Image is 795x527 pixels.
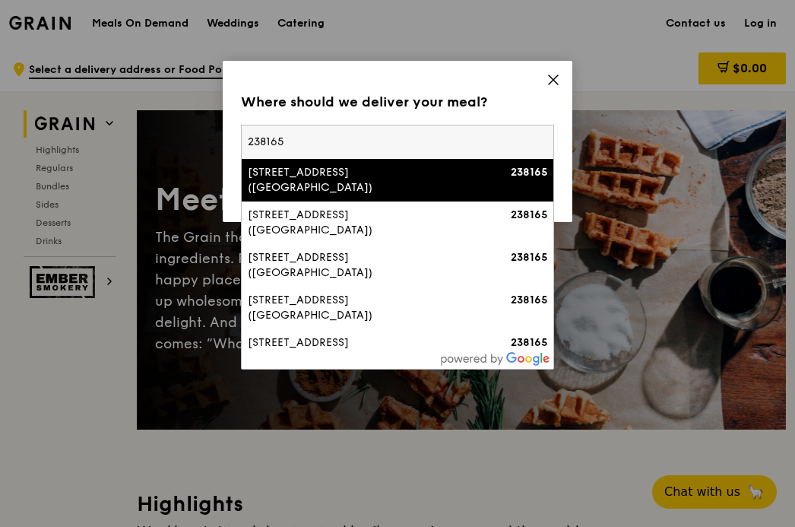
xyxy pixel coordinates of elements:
[248,208,473,238] div: [STREET_ADDRESS] ([GEOGRAPHIC_DATA])
[241,91,554,113] div: Where should we deliver your meal?
[248,250,473,281] div: [STREET_ADDRESS] ([GEOGRAPHIC_DATA])
[441,352,550,366] img: powered-by-google.60e8a832.png
[248,293,473,323] div: [STREET_ADDRESS] ([GEOGRAPHIC_DATA])
[511,336,547,349] strong: 238165
[248,165,473,195] div: [STREET_ADDRESS] ([GEOGRAPHIC_DATA])
[511,294,547,306] strong: 238165
[511,166,547,179] strong: 238165
[511,208,547,221] strong: 238165
[248,335,473,366] div: [STREET_ADDRESS] ([GEOGRAPHIC_DATA])
[511,251,547,264] strong: 238165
